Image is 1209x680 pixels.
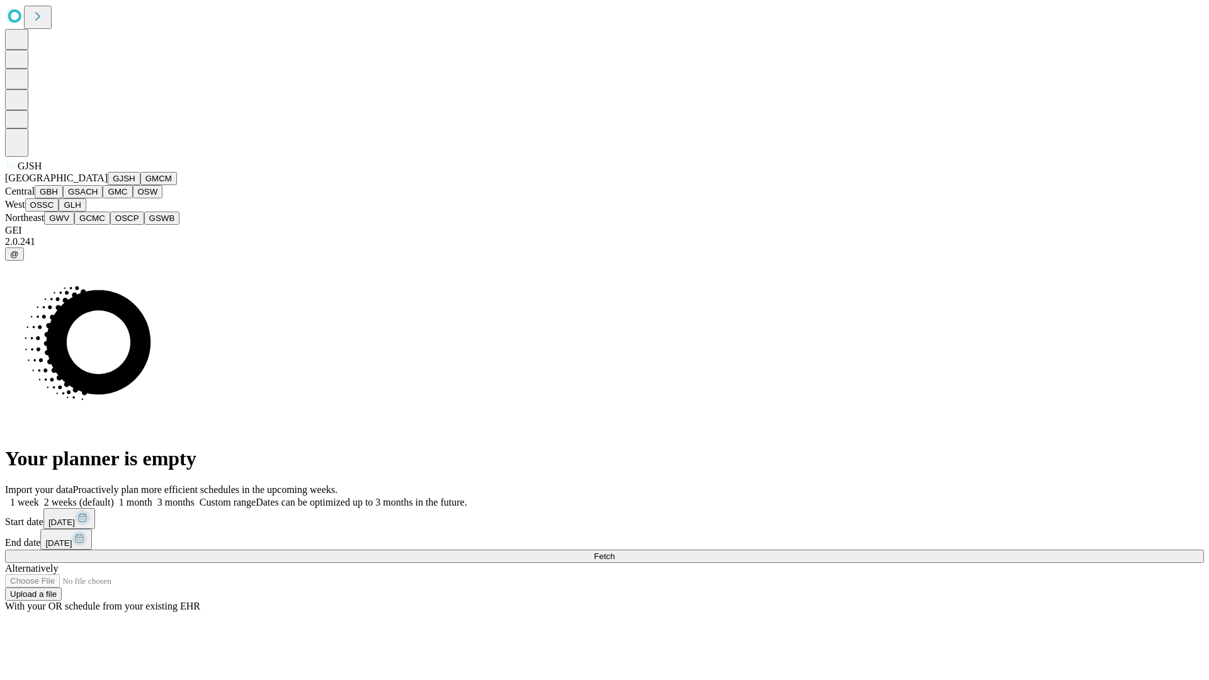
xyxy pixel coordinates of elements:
[594,552,615,561] span: Fetch
[5,447,1204,470] h1: Your planner is empty
[5,587,62,601] button: Upload a file
[40,529,92,550] button: [DATE]
[63,185,103,198] button: GSACH
[108,172,140,185] button: GJSH
[59,198,86,212] button: GLH
[200,497,256,507] span: Custom range
[5,212,44,223] span: Northeast
[5,186,35,196] span: Central
[35,185,63,198] button: GBH
[5,508,1204,529] div: Start date
[256,497,467,507] span: Dates can be optimized up to 3 months in the future.
[5,563,58,574] span: Alternatively
[5,484,73,495] span: Import your data
[110,212,144,225] button: OSCP
[45,538,72,548] span: [DATE]
[119,497,152,507] span: 1 month
[48,518,75,527] span: [DATE]
[73,484,338,495] span: Proactively plan more efficient schedules in the upcoming weeks.
[140,172,177,185] button: GMCM
[157,497,195,507] span: 3 months
[10,249,19,259] span: @
[74,212,110,225] button: GCMC
[5,550,1204,563] button: Fetch
[43,508,95,529] button: [DATE]
[5,247,24,261] button: @
[5,225,1204,236] div: GEI
[5,173,108,183] span: [GEOGRAPHIC_DATA]
[144,212,180,225] button: GSWB
[5,529,1204,550] div: End date
[133,185,163,198] button: OSW
[18,161,42,171] span: GJSH
[103,185,132,198] button: GMC
[44,212,74,225] button: GWV
[25,198,59,212] button: OSSC
[5,199,25,210] span: West
[5,236,1204,247] div: 2.0.241
[5,601,200,611] span: With your OR schedule from your existing EHR
[44,497,114,507] span: 2 weeks (default)
[10,497,39,507] span: 1 week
